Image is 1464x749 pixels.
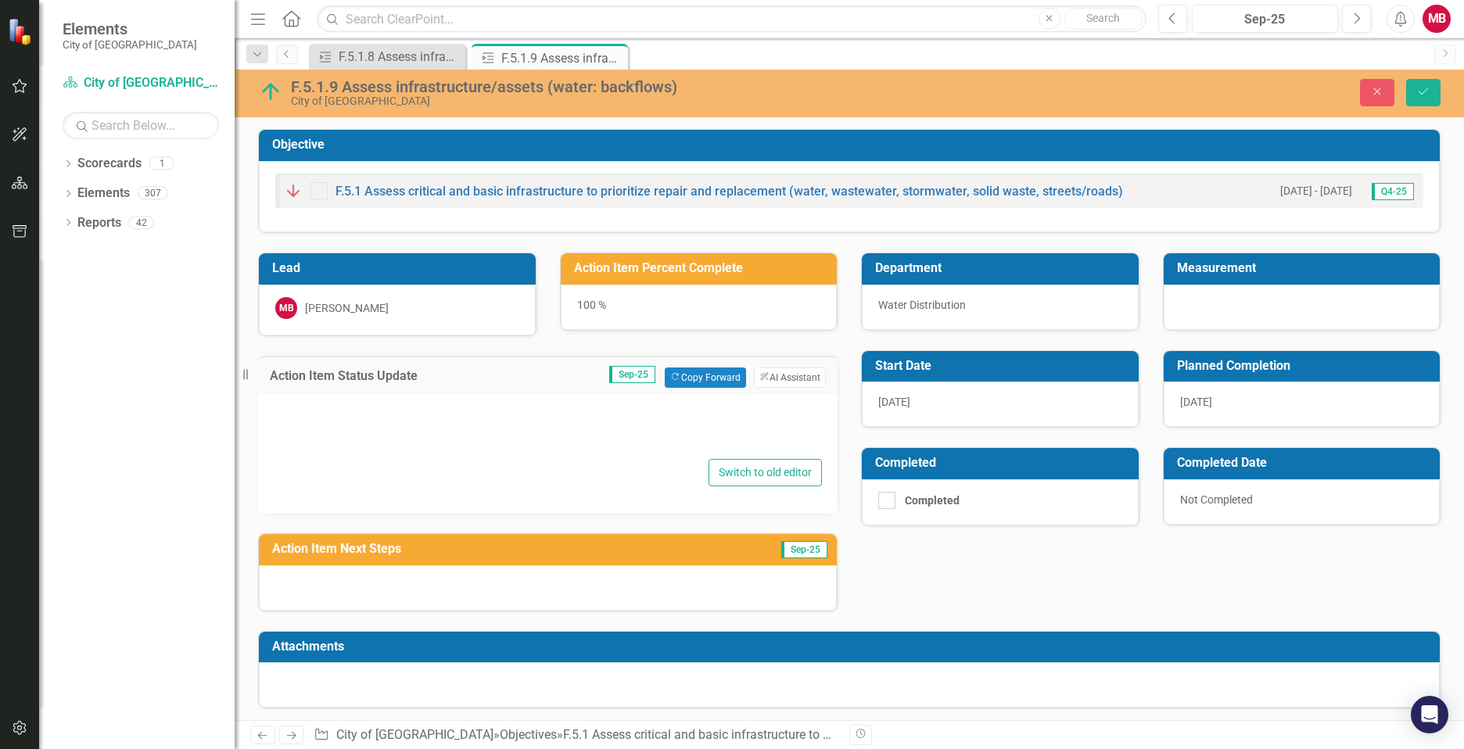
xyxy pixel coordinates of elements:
span: Water Distribution [878,299,966,311]
h3: Planned Completion [1177,359,1433,373]
h3: Completed [875,456,1131,470]
input: Search ClearPoint... [317,5,1146,33]
a: Objectives [500,727,557,742]
div: F.5.1.8 Assess infrastructure/assets (water: meters) [339,47,461,66]
button: AI Assistant [754,367,826,388]
a: Reports [77,214,121,232]
div: » » » [314,726,838,744]
button: Switch to old editor [709,459,822,486]
h3: Attachments [272,640,1432,654]
input: Search Below... [63,112,219,139]
img: Off Track [284,181,303,200]
h3: Action Item Percent Complete [574,261,830,275]
span: Search [1086,12,1120,24]
h3: Completed Date [1177,456,1433,470]
span: Sep-25 [609,366,655,383]
button: MB [1423,5,1451,33]
button: Sep-25 [1192,5,1338,33]
img: On Track [258,79,283,104]
div: City of [GEOGRAPHIC_DATA] [291,95,920,107]
h3: Department [875,261,1131,275]
div: MB [275,297,297,319]
h3: Action Item Status Update [270,369,495,383]
span: Q4-25 [1372,183,1414,200]
div: 1 [149,157,174,170]
div: F.5.1.9 Assess infrastructure/assets (water: backflows) [501,48,624,68]
a: F.5.1.8 Assess infrastructure/assets (water: meters) [313,47,461,66]
div: Sep-25 [1197,10,1333,29]
button: Search [1064,8,1143,30]
div: F.5.1.9 Assess infrastructure/assets (water: backflows) [291,78,920,95]
a: F.5.1 Assess critical and basic infrastructure to prioritize repair and replacement (water, waste... [563,727,1324,742]
a: City of [GEOGRAPHIC_DATA] [336,727,493,742]
h3: Start Date [875,359,1131,373]
button: Copy Forward [665,367,745,388]
a: F.5.1 Assess critical and basic infrastructure to prioritize repair and replacement (water, waste... [335,184,1123,199]
img: ClearPoint Strategy [8,18,35,45]
span: Elements [63,20,197,38]
div: Not Completed [1164,479,1441,525]
a: City of [GEOGRAPHIC_DATA] [63,74,219,92]
div: 42 [129,216,154,229]
a: Scorecards [77,155,142,173]
small: [DATE] - [DATE] [1280,184,1352,199]
div: [PERSON_NAME] [305,300,389,316]
h3: Objective [272,138,1432,152]
span: [DATE] [1180,396,1212,408]
span: [DATE] [878,396,910,408]
small: City of [GEOGRAPHIC_DATA] [63,38,197,51]
h3: Lead [272,261,528,275]
div: Open Intercom Messenger [1411,696,1448,733]
div: 307 [138,187,168,200]
span: Sep-25 [781,541,827,558]
div: 100 % [561,285,838,330]
a: Elements [77,185,130,202]
h3: Measurement [1177,261,1433,275]
h3: Action Item Next Steps [272,542,679,556]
